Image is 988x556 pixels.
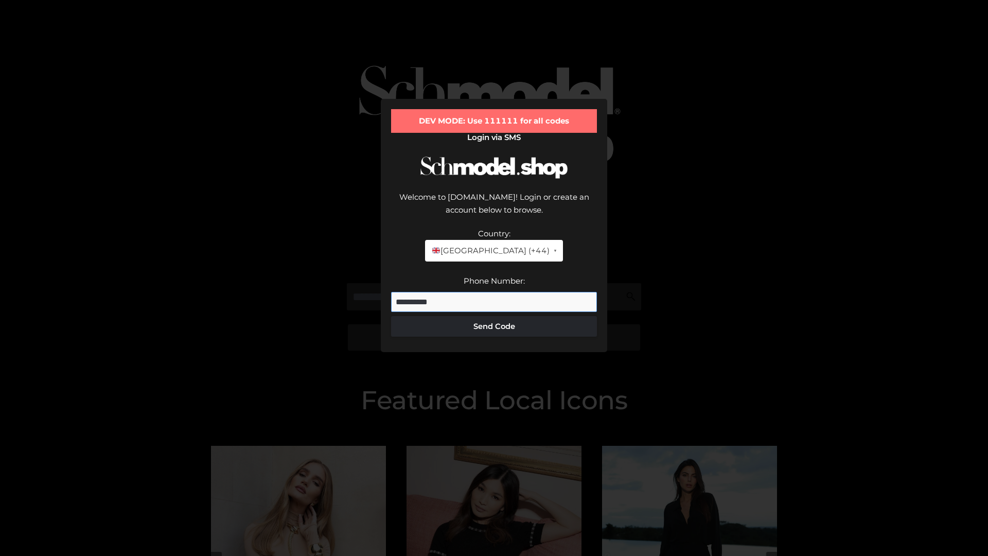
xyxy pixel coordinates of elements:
[391,316,597,337] button: Send Code
[391,109,597,133] div: DEV MODE: Use 111111 for all codes
[432,247,440,254] img: 🇬🇧
[417,147,571,188] img: Schmodel Logo
[391,190,597,227] div: Welcome to [DOMAIN_NAME]! Login or create an account below to browse.
[391,133,597,142] h2: Login via SMS
[431,244,549,257] span: [GEOGRAPHIC_DATA] (+44)
[464,276,525,286] label: Phone Number:
[478,229,510,238] label: Country:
